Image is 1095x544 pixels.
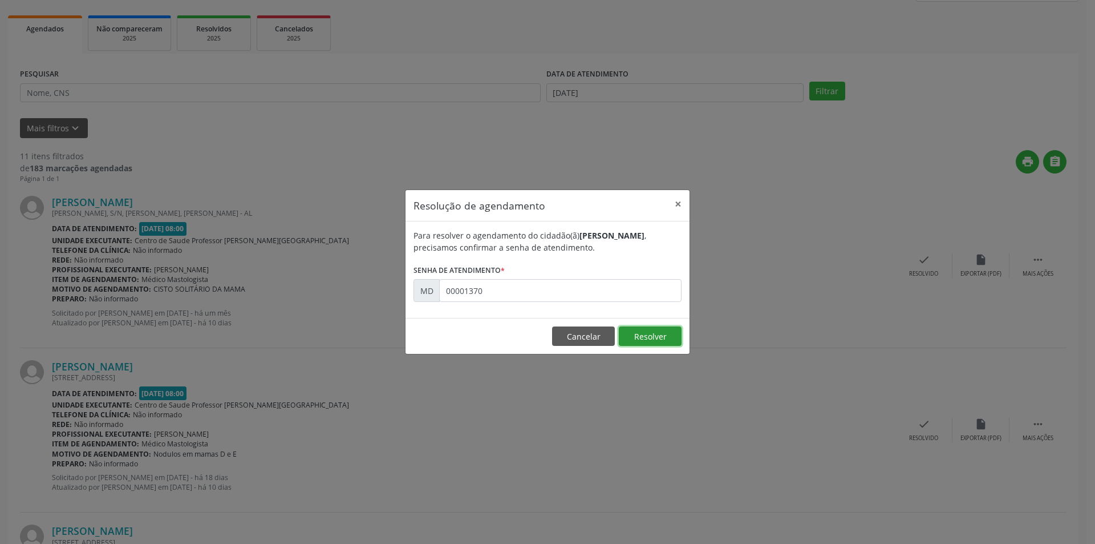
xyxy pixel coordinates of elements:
[579,230,644,241] b: [PERSON_NAME]
[413,279,440,302] div: MD
[619,327,682,346] button: Resolver
[552,327,615,346] button: Cancelar
[413,229,682,253] div: Para resolver o agendamento do cidadão(ã) , precisamos confirmar a senha de atendimento.
[413,198,545,213] h5: Resolução de agendamento
[413,261,505,279] label: Senha de atendimento
[667,190,690,218] button: Close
